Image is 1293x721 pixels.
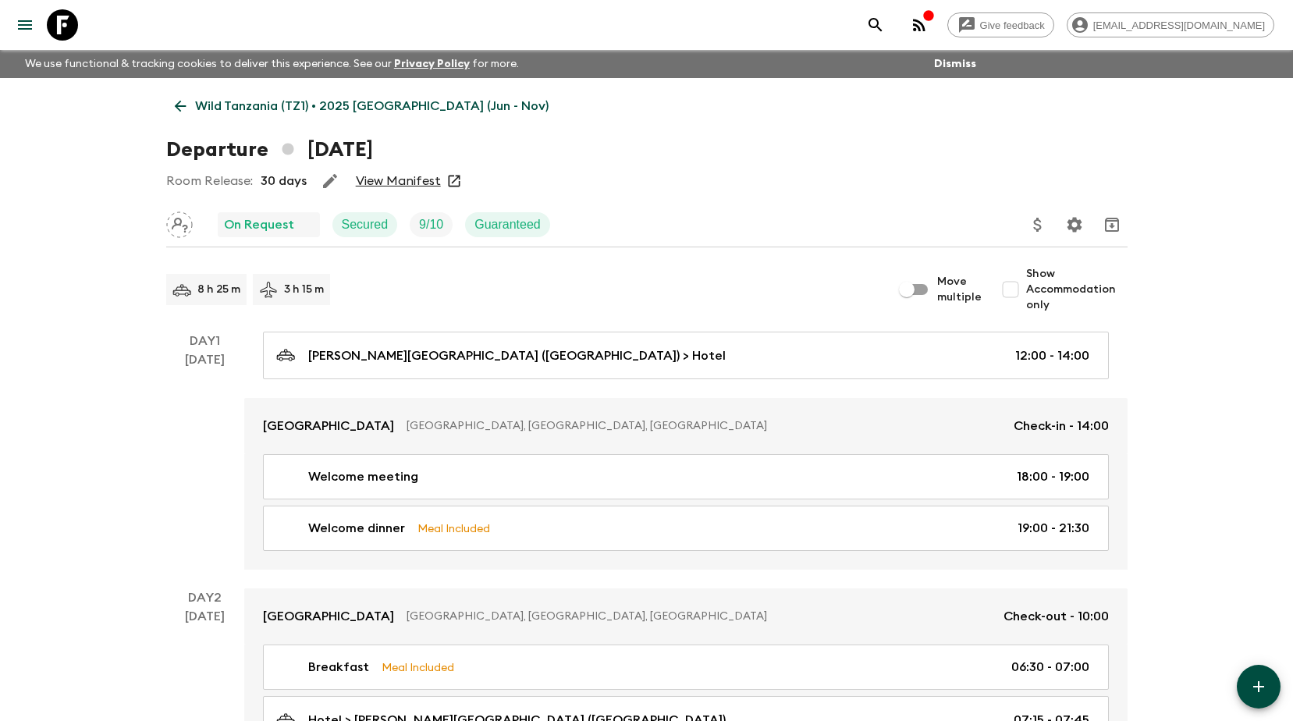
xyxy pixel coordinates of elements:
[308,658,369,677] p: Breakfast
[1067,12,1274,37] div: [EMAIL_ADDRESS][DOMAIN_NAME]
[342,215,389,234] p: Secured
[263,645,1109,690] a: BreakfastMeal Included06:30 - 07:00
[263,332,1109,379] a: [PERSON_NAME][GEOGRAPHIC_DATA] ([GEOGRAPHIC_DATA]) > Hotel12:00 - 14:00
[166,172,253,190] p: Room Release:
[332,212,398,237] div: Secured
[1015,346,1089,365] p: 12:00 - 14:00
[1059,209,1090,240] button: Settings
[224,215,294,234] p: On Request
[166,216,193,229] span: Assign pack leader
[284,282,324,297] p: 3 h 15 m
[937,274,982,305] span: Move multiple
[185,350,225,570] div: [DATE]
[972,20,1053,31] span: Give feedback
[244,398,1128,454] a: [GEOGRAPHIC_DATA][GEOGRAPHIC_DATA], [GEOGRAPHIC_DATA], [GEOGRAPHIC_DATA]Check-in - 14:00
[1011,658,1089,677] p: 06:30 - 07:00
[419,215,443,234] p: 9 / 10
[166,91,557,122] a: Wild Tanzania (TZ1) • 2025 [GEOGRAPHIC_DATA] (Jun - Nov)
[930,53,980,75] button: Dismiss
[263,506,1109,551] a: Welcome dinnerMeal Included19:00 - 21:30
[166,332,244,350] p: Day 1
[1022,209,1053,240] button: Update Price, Early Bird Discount and Costs
[263,417,394,435] p: [GEOGRAPHIC_DATA]
[308,519,405,538] p: Welcome dinner
[947,12,1054,37] a: Give feedback
[195,97,549,115] p: Wild Tanzania (TZ1) • 2025 [GEOGRAPHIC_DATA] (Jun - Nov)
[382,659,454,676] p: Meal Included
[1026,266,1128,313] span: Show Accommodation only
[407,609,991,624] p: [GEOGRAPHIC_DATA], [GEOGRAPHIC_DATA], [GEOGRAPHIC_DATA]
[394,59,470,69] a: Privacy Policy
[308,346,726,365] p: [PERSON_NAME][GEOGRAPHIC_DATA] ([GEOGRAPHIC_DATA]) > Hotel
[166,588,244,607] p: Day 2
[417,520,490,537] p: Meal Included
[9,9,41,41] button: menu
[197,282,240,297] p: 8 h 25 m
[308,467,418,486] p: Welcome meeting
[261,172,307,190] p: 30 days
[356,173,441,189] a: View Manifest
[860,9,891,41] button: search adventures
[1085,20,1273,31] span: [EMAIL_ADDRESS][DOMAIN_NAME]
[1018,519,1089,538] p: 19:00 - 21:30
[244,588,1128,645] a: [GEOGRAPHIC_DATA][GEOGRAPHIC_DATA], [GEOGRAPHIC_DATA], [GEOGRAPHIC_DATA]Check-out - 10:00
[410,212,453,237] div: Trip Fill
[263,607,394,626] p: [GEOGRAPHIC_DATA]
[407,418,1001,434] p: [GEOGRAPHIC_DATA], [GEOGRAPHIC_DATA], [GEOGRAPHIC_DATA]
[1096,209,1128,240] button: Archive (Completed, Cancelled or Unsynced Departures only)
[1017,467,1089,486] p: 18:00 - 19:00
[474,215,541,234] p: Guaranteed
[1003,607,1109,626] p: Check-out - 10:00
[19,50,525,78] p: We use functional & tracking cookies to deliver this experience. See our for more.
[166,134,373,165] h1: Departure [DATE]
[263,454,1109,499] a: Welcome meeting18:00 - 19:00
[1014,417,1109,435] p: Check-in - 14:00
